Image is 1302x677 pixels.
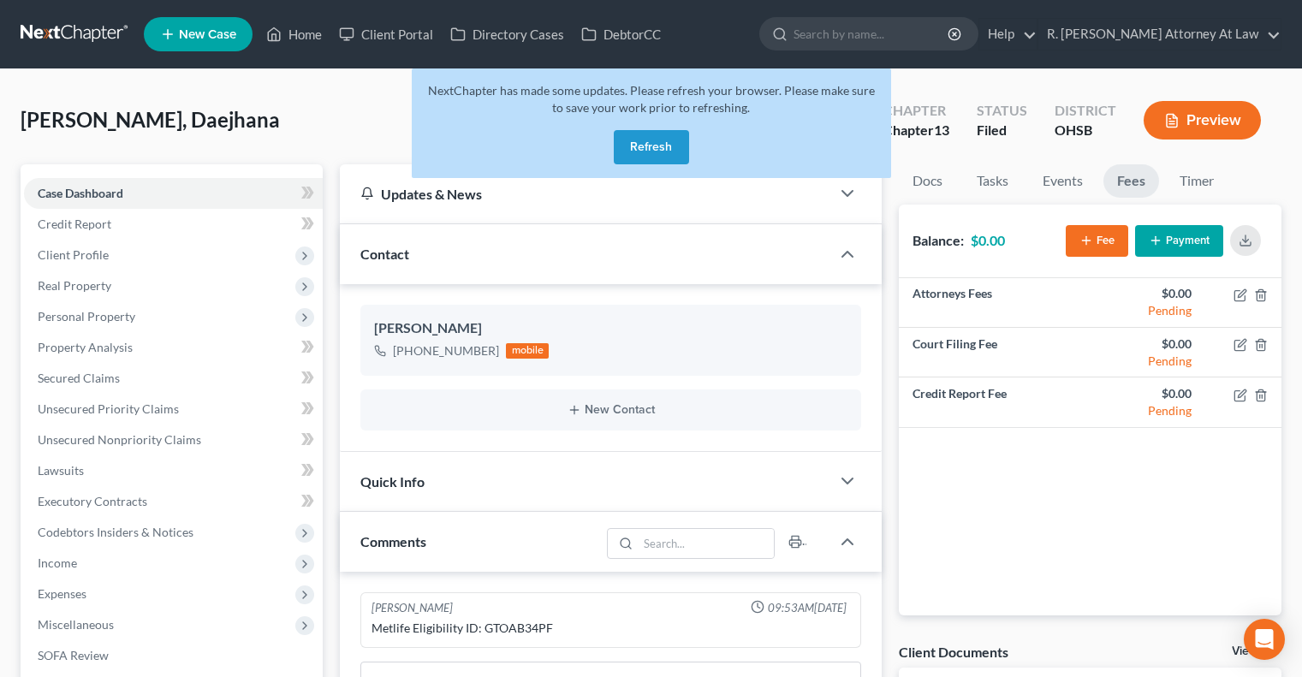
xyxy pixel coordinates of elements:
span: Client Profile [38,247,109,262]
span: Secured Claims [38,371,120,385]
div: Pending [1104,353,1192,370]
div: Status [977,101,1027,121]
span: Credit Report [38,217,111,231]
span: Expenses [38,586,86,601]
a: Fees [1103,164,1159,198]
a: Events [1029,164,1097,198]
div: Chapter [883,101,949,121]
a: Client Portal [330,19,442,50]
span: Real Property [38,278,111,293]
a: View All [1232,645,1275,657]
a: Case Dashboard [24,178,323,209]
a: Tasks [963,164,1022,198]
span: Income [38,555,77,570]
span: NextChapter has made some updates. Please refresh your browser. Please make sure to save your wor... [428,83,875,115]
strong: Balance: [913,232,964,248]
a: Docs [899,164,956,198]
a: Help [979,19,1037,50]
span: Comments [360,533,426,549]
div: OHSB [1055,121,1116,140]
span: SOFA Review [38,648,109,662]
div: Filed [977,121,1027,140]
div: mobile [506,343,549,359]
span: Executory Contracts [38,494,147,508]
div: Metlife Eligibility ID: GTOAB34PF [372,620,850,637]
a: SOFA Review [24,640,323,671]
span: Codebtors Insiders & Notices [38,525,193,539]
a: Unsecured Priority Claims [24,394,323,425]
span: Contact [360,246,409,262]
div: Updates & News [360,185,810,203]
a: Timer [1166,164,1228,198]
button: Fee [1066,225,1128,257]
span: [PERSON_NAME], Daejhana [21,107,280,132]
div: $0.00 [1104,385,1192,402]
span: Unsecured Nonpriority Claims [38,432,201,447]
span: Case Dashboard [38,186,123,200]
button: Preview [1144,101,1261,140]
input: Search by name... [794,18,950,50]
div: [PHONE_NUMBER] [393,342,499,359]
span: Personal Property [38,309,135,324]
a: Home [258,19,330,50]
a: Executory Contracts [24,486,323,517]
a: Lawsuits [24,455,323,486]
td: Attorneys Fees [899,278,1090,328]
div: [PERSON_NAME] [372,600,453,616]
div: District [1055,101,1116,121]
div: [PERSON_NAME] [374,318,847,339]
div: Client Documents [899,643,1008,661]
div: Pending [1104,302,1192,319]
button: Refresh [614,130,689,164]
span: Lawsuits [38,463,84,478]
a: DebtorCC [573,19,669,50]
button: New Contact [374,403,847,417]
span: 13 [934,122,949,138]
span: Property Analysis [38,340,133,354]
span: Quick Info [360,473,425,490]
div: Pending [1104,402,1192,419]
input: Search... [639,529,775,558]
a: Unsecured Nonpriority Claims [24,425,323,455]
span: 09:53AM[DATE] [768,600,847,616]
strong: $0.00 [971,232,1005,248]
a: Credit Report [24,209,323,240]
td: Credit Report Fee [899,377,1090,427]
button: Payment [1135,225,1223,257]
span: New Case [179,28,236,41]
div: Chapter [883,121,949,140]
div: Open Intercom Messenger [1244,619,1285,660]
td: Court Filing Fee [899,328,1090,377]
a: Property Analysis [24,332,323,363]
div: $0.00 [1104,336,1192,353]
span: Unsecured Priority Claims [38,401,179,416]
a: Secured Claims [24,363,323,394]
a: Directory Cases [442,19,573,50]
a: R. [PERSON_NAME] Attorney At Law [1038,19,1281,50]
span: Miscellaneous [38,617,114,632]
div: $0.00 [1104,285,1192,302]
